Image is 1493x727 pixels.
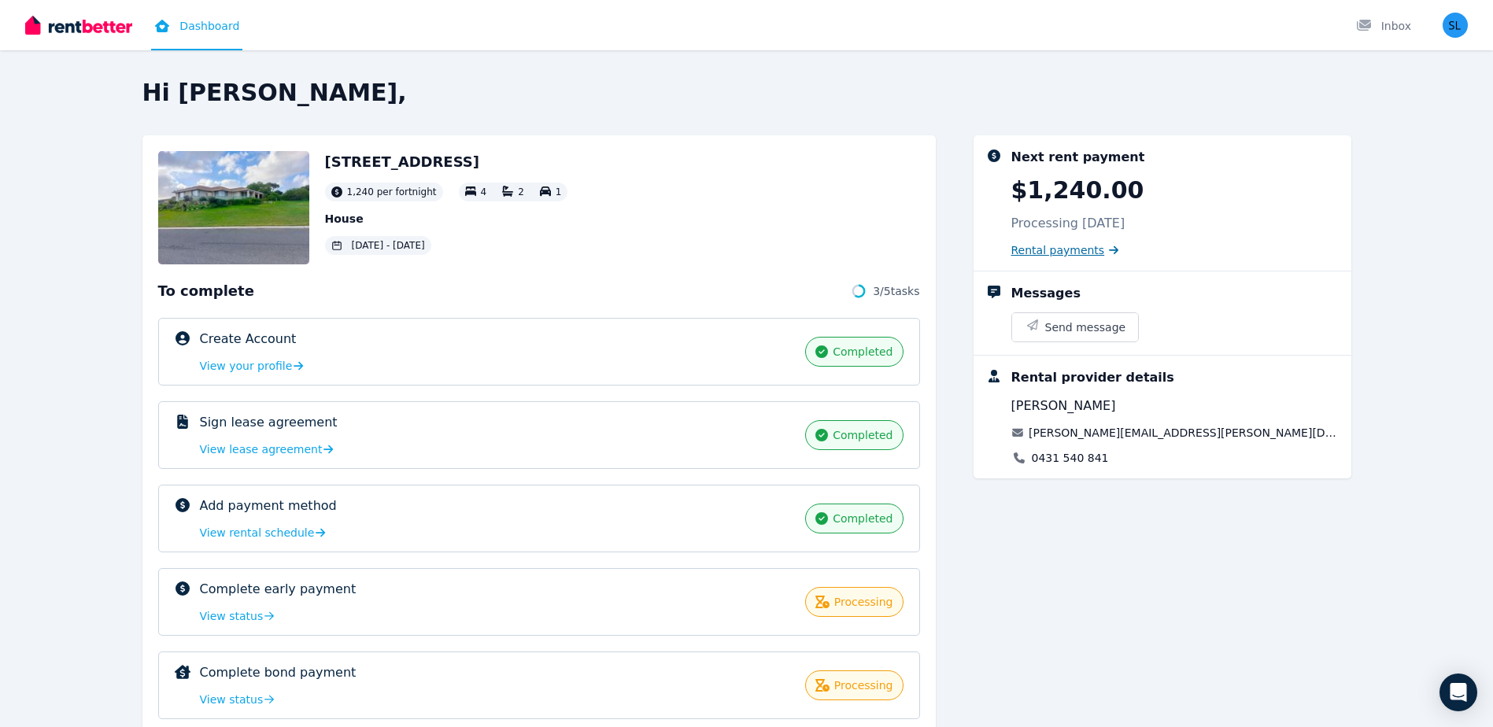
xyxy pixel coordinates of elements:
[200,692,264,707] span: View status
[200,358,293,374] span: View your profile
[347,186,437,198] span: 1,240 per fortnight
[200,413,338,432] p: Sign lease agreement
[518,186,524,197] span: 2
[325,211,568,227] p: House
[1012,313,1139,341] button: Send message
[1011,242,1105,258] span: Rental payments
[1032,450,1109,466] a: 0431 540 841
[1011,397,1116,415] span: [PERSON_NAME]
[1439,673,1477,711] div: Open Intercom Messenger
[158,280,254,302] span: To complete
[200,525,315,541] span: View rental schedule
[200,441,323,457] span: View lease agreement
[834,677,893,693] span: processing
[352,239,425,252] span: [DATE] - [DATE]
[200,330,297,349] p: Create Account
[142,79,1351,107] h2: Hi [PERSON_NAME],
[873,283,919,299] span: 3 / 5 tasks
[1011,284,1081,303] div: Messages
[833,427,892,443] span: completed
[200,358,304,374] a: View your profile
[325,151,568,173] h2: [STREET_ADDRESS]
[1011,368,1174,387] div: Rental provider details
[1356,18,1411,34] div: Inbox
[1443,13,1468,38] img: Shane Lewis
[556,186,562,197] span: 1
[833,344,892,360] span: completed
[200,441,334,457] a: View lease agreement
[200,663,357,682] p: Complete bond payment
[158,151,309,264] img: Property Url
[200,608,264,624] span: View status
[25,13,132,37] img: RentBetter
[1011,148,1145,167] div: Next rent payment
[1045,319,1126,335] span: Send message
[833,511,892,526] span: completed
[1011,176,1144,205] p: $1,240.00
[200,580,357,599] p: Complete early payment
[481,186,487,197] span: 4
[1029,425,1339,441] a: [PERSON_NAME][EMAIL_ADDRESS][PERSON_NAME][DOMAIN_NAME]
[175,665,190,679] img: Complete bond payment
[834,594,893,610] span: processing
[200,525,326,541] a: View rental schedule
[200,496,337,515] p: Add payment method
[1011,242,1119,258] a: Rental payments
[1011,214,1125,233] p: Processing [DATE]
